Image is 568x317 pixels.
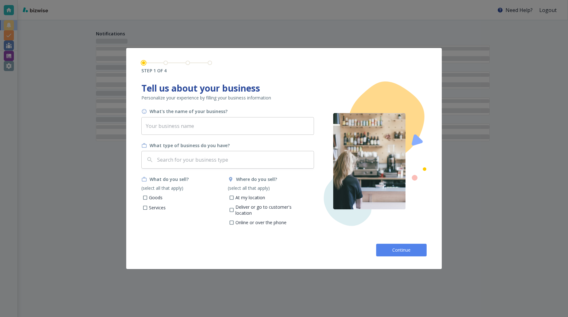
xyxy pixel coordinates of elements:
p: At my location [235,194,265,201]
p: Online or over the phone [235,219,287,226]
span: Continue [391,247,411,253]
p: Personalize your experience by filling your business information [141,95,314,101]
input: Your business name [141,117,314,135]
h6: Where do you sell? [236,176,277,182]
p: (select all that apply) [141,185,228,191]
p: Deliver or go to customer's location [235,204,309,216]
h6: What's the name of your business? [150,108,228,115]
h6: STEP 1 OF 4 [141,68,212,74]
h6: What do you sell? [150,176,189,182]
p: Services [149,205,166,211]
button: Continue [376,244,427,256]
p: Goods [149,194,163,201]
input: Search for your business type [156,154,311,166]
p: (select all that apply) [228,185,314,191]
h6: What type of business do you have? [150,142,230,149]
h1: Tell us about your business [141,81,314,95]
